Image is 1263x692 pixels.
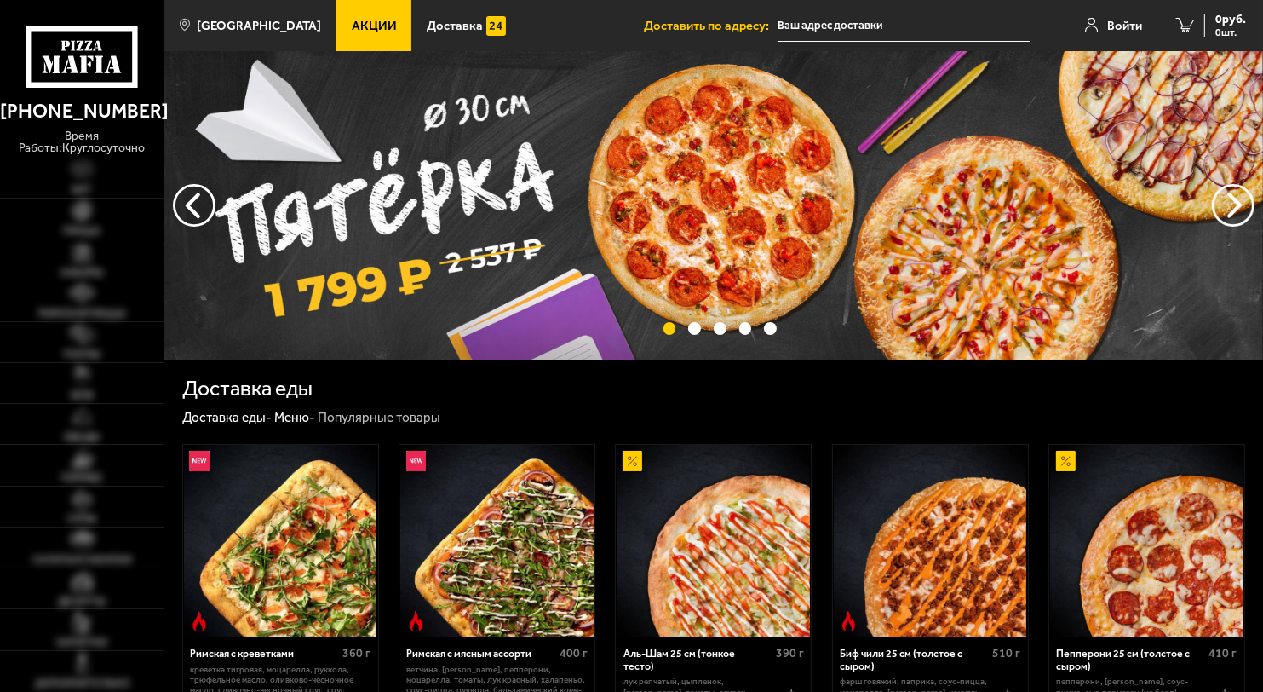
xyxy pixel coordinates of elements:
[739,322,752,335] button: точки переключения
[190,648,338,660] div: Римская с креветками
[173,184,215,227] button: следующий
[617,445,810,637] img: Аль-Шам 25 см (тонкое тесто)
[318,409,440,426] div: Популярные товары
[1056,648,1204,673] div: Пепперони 25 см (толстое с сыром)
[197,20,321,32] span: [GEOGRAPHIC_DATA]
[406,451,426,470] img: Новинка
[64,349,100,360] span: Роллы
[616,445,811,637] a: АкционныйАль-Шам 25 см (тонкое тесто)
[1212,184,1254,227] button: предыдущий
[778,10,1030,42] input: Ваш адрес доставки
[184,445,376,637] img: Римская с креветками
[560,646,588,660] span: 400 г
[834,445,1026,637] img: Биф чили 25 см (толстое с сыром)
[189,611,209,631] img: Острое блюдо
[663,322,676,335] button: точки переключения
[32,555,132,565] span: Салаты и закуски
[623,648,772,673] div: Аль-Шам 25 см (тонкое тесто)
[406,648,554,660] div: Римская с мясным ассорти
[400,445,593,637] img: Римская с мясным ассорти
[486,16,506,36] img: 15daf4d41897b9f0e9f617042186c801.svg
[342,646,370,660] span: 360 г
[833,445,1028,637] a: Острое блюдоБиф чили 25 см (толстое с сыром)
[61,473,103,483] span: Горячее
[1215,27,1246,37] span: 0 шт.
[1049,445,1244,637] a: АкционныйПепперони 25 см (толстое с сыром)
[688,322,701,335] button: точки переключения
[60,268,103,278] span: Наборы
[274,410,315,425] a: Меню-
[64,432,100,442] span: Обеды
[182,410,272,425] a: Доставка еды-
[406,611,426,631] img: Острое блюдо
[427,20,483,32] span: Доставка
[67,514,96,524] span: Супы
[776,646,804,660] span: 390 г
[182,378,313,400] h1: Доставка еды
[644,20,778,32] span: Доставить по адресу:
[35,678,129,689] span: Дополнительно
[399,445,594,637] a: НовинкаОстрое блюдоРимская с мясным ассорти
[714,322,726,335] button: точки переключения
[1056,451,1076,470] img: Акционный
[352,20,397,32] span: Акции
[56,637,107,648] span: Напитки
[839,611,858,631] img: Острое блюдо
[38,309,126,319] span: Римская пицца
[183,445,378,637] a: НовинкаОстрое блюдоРимская с креветками
[1215,14,1246,26] span: 0 руб.
[72,185,92,195] span: Хит
[1209,646,1237,660] span: 410 г
[1050,445,1243,637] img: Пепперони 25 см (толстое с сыром)
[58,597,106,607] span: Десерты
[840,648,988,673] div: Биф чили 25 см (толстое с сыром)
[623,451,642,470] img: Акционный
[1107,20,1142,32] span: Войти
[992,646,1020,660] span: 510 г
[189,451,209,470] img: Новинка
[764,322,777,335] button: точки переключения
[63,226,100,236] span: Пицца
[71,390,94,401] span: WOK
